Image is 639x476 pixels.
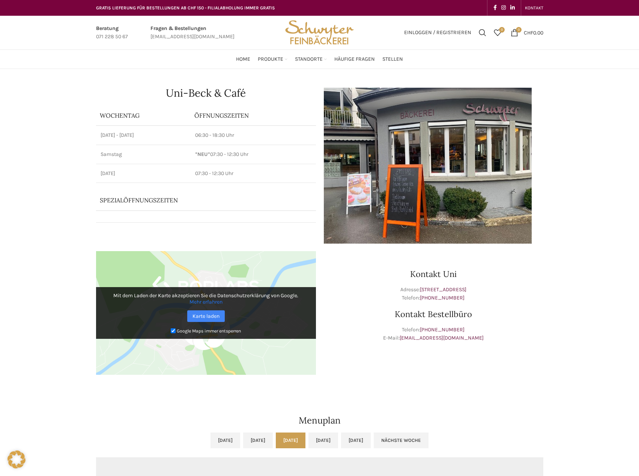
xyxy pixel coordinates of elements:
[525,0,543,15] a: KONTAKT
[243,433,273,448] a: [DATE]
[187,310,225,322] a: Karte laden
[258,52,287,67] a: Produkte
[475,25,490,40] a: Suchen
[499,27,505,33] span: 0
[334,56,375,63] span: Häufige Fragen
[177,328,241,333] small: Google Maps immer entsperren
[96,88,316,98] h1: Uni-Beck & Café
[283,16,356,49] img: Bäckerei Schwyter
[507,25,547,40] a: 0 CHF0.00
[150,24,235,41] a: Infobox link
[524,29,533,36] span: CHF
[490,25,505,40] a: 0
[100,196,291,204] p: Spezialöffnungszeiten
[101,132,186,139] p: [DATE] - [DATE]
[508,3,517,13] a: Linkedin social link
[323,310,543,318] h3: Kontakt Bestellbüro
[258,56,283,63] span: Produkte
[516,27,522,33] span: 0
[382,52,403,67] a: Stellen
[341,433,371,448] a: [DATE]
[404,30,471,35] span: Einloggen / Registrieren
[323,270,543,278] h3: Kontakt Uni
[236,52,250,67] a: Home
[521,0,547,15] div: Secondary navigation
[96,24,128,41] a: Infobox link
[171,328,176,333] input: Google Maps immer entsperren
[210,433,240,448] a: [DATE]
[195,151,311,158] p: 07:30 - 12:30 Uhr
[334,52,375,67] a: Häufige Fragen
[195,132,311,139] p: 06:30 - 18:30 Uhr
[101,151,186,158] p: Samstag
[400,335,484,341] a: [EMAIL_ADDRESS][DOMAIN_NAME]
[491,3,499,13] a: Facebook social link
[382,56,403,63] span: Stellen
[323,326,543,343] p: Telefon: E-Mail:
[283,29,356,35] a: Site logo
[276,433,305,448] a: [DATE]
[420,326,465,333] a: [PHONE_NUMBER]
[101,170,186,177] p: [DATE]
[524,29,543,36] bdi: 0.00
[400,25,475,40] a: Einloggen / Registrieren
[236,56,250,63] span: Home
[96,5,275,10] span: GRATIS LIEFERUNG FÜR BESTELLUNGEN AB CHF 150 - FILIALABHOLUNG IMMER GRATIS
[195,170,311,177] p: 07:30 - 12:30 Uhr
[101,292,311,305] p: Mit dem Laden der Karte akzeptieren Sie die Datenschutzerklärung von Google.
[100,111,187,120] p: Wochentag
[420,295,465,301] a: [PHONE_NUMBER]
[295,56,323,63] span: Standorte
[189,299,223,305] a: Mehr erfahren
[323,286,543,302] p: Adresse: Telefon:
[194,111,312,120] p: ÖFFNUNGSZEITEN
[420,286,466,293] a: [STREET_ADDRESS]
[308,433,338,448] a: [DATE]
[92,52,547,67] div: Main navigation
[96,416,543,425] h2: Menuplan
[96,251,316,375] img: Google Maps
[374,433,429,448] a: Nächste Woche
[525,5,543,10] span: KONTAKT
[499,3,508,13] a: Instagram social link
[295,52,327,67] a: Standorte
[490,25,505,40] div: Meine Wunschliste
